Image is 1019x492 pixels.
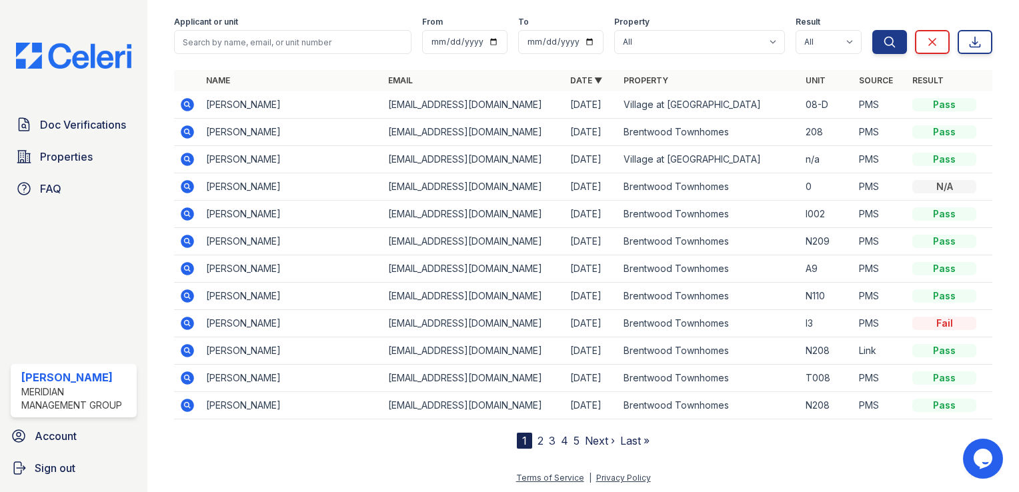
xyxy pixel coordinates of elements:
[21,385,131,412] div: Meridian Management Group
[589,473,592,483] div: |
[383,146,565,173] td: [EMAIL_ADDRESS][DOMAIN_NAME]
[383,119,565,146] td: [EMAIL_ADDRESS][DOMAIN_NAME]
[383,201,565,228] td: [EMAIL_ADDRESS][DOMAIN_NAME]
[618,146,800,173] td: Village at [GEOGRAPHIC_DATA]
[618,119,800,146] td: Brentwood Townhomes
[201,201,383,228] td: [PERSON_NAME]
[574,434,580,447] a: 5
[11,143,137,170] a: Properties
[963,439,1006,479] iframe: chat widget
[912,153,976,166] div: Pass
[201,255,383,283] td: [PERSON_NAME]
[201,392,383,419] td: [PERSON_NAME]
[565,392,618,419] td: [DATE]
[11,175,137,202] a: FAQ
[201,283,383,310] td: [PERSON_NAME]
[912,317,976,330] div: Fail
[5,455,142,481] button: Sign out
[40,117,126,133] span: Doc Verifications
[806,75,826,85] a: Unit
[800,392,854,419] td: N208
[912,98,976,111] div: Pass
[854,201,907,228] td: PMS
[40,149,93,165] span: Properties
[800,91,854,119] td: 08-D
[35,428,77,444] span: Account
[40,181,61,197] span: FAQ
[912,344,976,357] div: Pass
[565,228,618,255] td: [DATE]
[912,399,976,412] div: Pass
[912,235,976,248] div: Pass
[517,433,532,449] div: 1
[201,119,383,146] td: [PERSON_NAME]
[854,255,907,283] td: PMS
[912,180,976,193] div: N/A
[5,423,142,449] a: Account
[800,337,854,365] td: N208
[174,17,238,27] label: Applicant or unit
[201,173,383,201] td: [PERSON_NAME]
[549,434,556,447] a: 3
[912,75,944,85] a: Result
[618,283,800,310] td: Brentwood Townhomes
[35,460,75,476] span: Sign out
[383,365,565,392] td: [EMAIL_ADDRESS][DOMAIN_NAME]
[201,310,383,337] td: [PERSON_NAME]
[614,17,650,27] label: Property
[854,392,907,419] td: PMS
[618,392,800,419] td: Brentwood Townhomes
[800,201,854,228] td: I002
[618,173,800,201] td: Brentwood Townhomes
[383,337,565,365] td: [EMAIL_ADDRESS][DOMAIN_NAME]
[565,337,618,365] td: [DATE]
[201,91,383,119] td: [PERSON_NAME]
[912,262,976,275] div: Pass
[800,365,854,392] td: T008
[518,17,529,27] label: To
[565,365,618,392] td: [DATE]
[565,201,618,228] td: [DATE]
[383,283,565,310] td: [EMAIL_ADDRESS][DOMAIN_NAME]
[561,434,568,447] a: 4
[201,228,383,255] td: [PERSON_NAME]
[516,473,584,483] a: Terms of Service
[620,434,650,447] a: Last »
[800,173,854,201] td: 0
[912,289,976,303] div: Pass
[912,371,976,385] div: Pass
[796,17,820,27] label: Result
[388,75,413,85] a: Email
[912,125,976,139] div: Pass
[859,75,893,85] a: Source
[585,434,615,447] a: Next ›
[565,310,618,337] td: [DATE]
[383,91,565,119] td: [EMAIL_ADDRESS][DOMAIN_NAME]
[422,17,443,27] label: From
[383,173,565,201] td: [EMAIL_ADDRESS][DOMAIN_NAME]
[618,91,800,119] td: Village at [GEOGRAPHIC_DATA]
[383,310,565,337] td: [EMAIL_ADDRESS][DOMAIN_NAME]
[800,283,854,310] td: N110
[854,91,907,119] td: PMS
[565,146,618,173] td: [DATE]
[570,75,602,85] a: Date ▼
[800,310,854,337] td: I3
[800,146,854,173] td: n/a
[854,119,907,146] td: PMS
[565,283,618,310] td: [DATE]
[565,173,618,201] td: [DATE]
[618,228,800,255] td: Brentwood Townhomes
[618,310,800,337] td: Brentwood Townhomes
[383,392,565,419] td: [EMAIL_ADDRESS][DOMAIN_NAME]
[618,255,800,283] td: Brentwood Townhomes
[538,434,544,447] a: 2
[854,283,907,310] td: PMS
[618,337,800,365] td: Brentwood Townhomes
[854,228,907,255] td: PMS
[565,255,618,283] td: [DATE]
[618,365,800,392] td: Brentwood Townhomes
[21,369,131,385] div: [PERSON_NAME]
[854,365,907,392] td: PMS
[800,119,854,146] td: 208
